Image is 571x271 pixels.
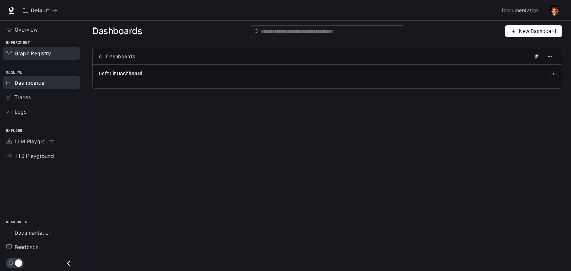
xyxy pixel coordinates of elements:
span: LLM Playground [14,137,55,145]
a: Traces [3,91,80,104]
span: TTS Playground [14,152,54,160]
span: Feedback [14,243,39,251]
span: Documentation [14,229,51,236]
img: User avatar [549,5,560,16]
a: Documentation [3,226,80,239]
button: New Dashboard [505,25,562,37]
a: LLM Playground [3,135,80,148]
a: Dashboards [3,76,80,89]
span: Dashboards [14,79,45,86]
span: Traces [14,93,31,101]
button: All workspaces [19,3,61,18]
p: Default [31,7,49,14]
a: TTS Playground [3,149,80,162]
a: Feedback [3,241,80,254]
span: Dark mode toggle [15,259,22,267]
button: User avatar [547,3,562,18]
a: Graph Registry [3,47,80,60]
a: Documentation [499,3,544,18]
button: Close drawer [60,256,77,271]
span: Overview [14,26,38,33]
a: Overview [3,23,80,36]
span: Graph Registry [14,49,51,57]
span: New Dashboard [519,27,556,35]
span: Logs [14,108,26,115]
span: All Dashboards [99,53,135,60]
span: Documentation [502,6,539,15]
span: Dashboards [92,24,142,39]
a: Default Dashboard [99,70,142,77]
a: Logs [3,105,80,118]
